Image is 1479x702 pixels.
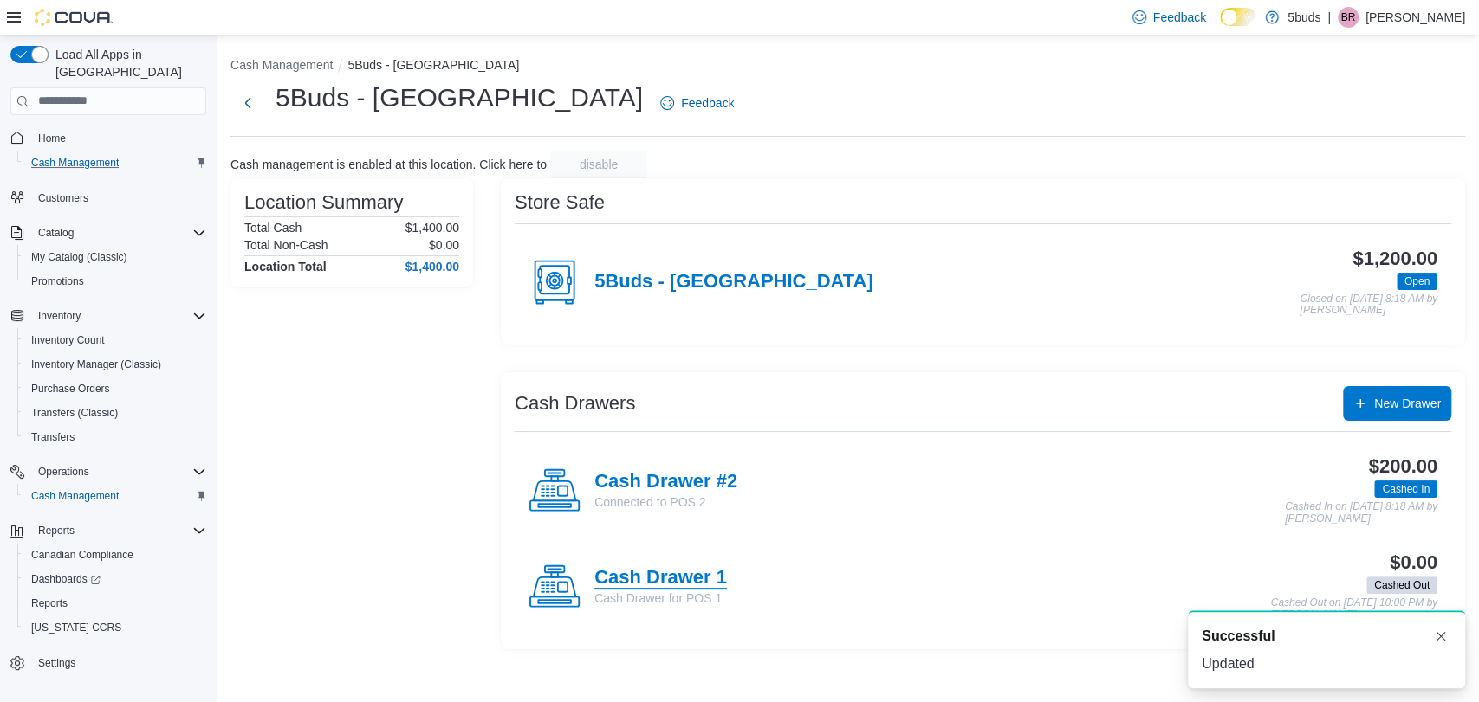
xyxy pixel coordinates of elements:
h4: $1,400.00 [405,260,459,274]
span: Operations [31,461,206,482]
p: Cashed In on [DATE] 8:18 AM by [PERSON_NAME] [1285,501,1437,525]
p: Cash management is enabled at this location. Click here to [230,158,547,171]
a: Promotions [24,271,91,292]
button: Purchase Orders [17,377,213,401]
button: Operations [3,460,213,484]
span: Purchase Orders [24,378,206,399]
button: Reports [3,518,213,543]
a: Settings [31,653,82,673]
span: Dashboards [24,569,206,589]
span: Dashboards [31,572,101,586]
button: Dismiss toast [1430,626,1451,647]
a: Inventory Manager (Classic) [24,354,168,375]
p: $1,400.00 [405,221,459,235]
a: Cash Management [24,152,126,173]
span: Reports [31,596,68,610]
button: Cash Management [17,484,213,508]
a: My Catalog (Classic) [24,247,134,267]
button: Settings [3,650,213,675]
a: Transfers (Classic) [24,403,125,423]
button: Promotions [17,269,213,293]
a: Feedback [653,86,741,120]
span: Cashed In [1382,481,1430,497]
span: Transfers [31,430,75,444]
a: Customers [31,188,95,209]
span: Promotions [31,274,84,288]
span: Settings [31,652,206,673]
button: disable [550,151,647,178]
span: Washington CCRS [24,617,206,638]
a: Reports [24,593,75,614]
span: Feedback [1153,9,1206,26]
span: New Drawer [1374,395,1441,412]
button: Catalog [31,222,81,243]
span: Load All Apps in [GEOGRAPHIC_DATA] [49,46,206,81]
button: Reports [31,520,81,541]
span: BR [1341,7,1356,28]
img: Cova [35,9,113,26]
span: Customers [31,187,206,209]
span: Open [1397,273,1437,290]
span: disable [580,156,618,173]
span: Transfers [24,427,206,448]
span: Home [31,127,206,149]
h3: Cash Drawers [515,393,635,414]
button: Inventory Count [17,328,213,352]
span: Open [1404,274,1430,289]
input: Dark Mode [1220,8,1256,26]
span: Cash Management [31,156,119,170]
button: Cash Management [17,151,213,175]
a: Dashboards [24,569,107,589]
span: Inventory Manager (Classic) [24,354,206,375]
button: Inventory [31,306,88,326]
h3: Location Summary [244,192,403,213]
span: Canadian Compliance [24,544,206,565]
span: Operations [38,465,89,479]
p: Cash Drawer for POS 1 [594,589,727,607]
button: [US_STATE] CCRS [17,615,213,640]
button: Home [3,126,213,151]
button: Cash Management [230,58,333,72]
span: Transfers (Classic) [31,406,118,420]
span: Cashed Out [1374,577,1430,593]
button: Canadian Compliance [17,543,213,567]
button: Inventory Manager (Classic) [17,352,213,377]
span: Inventory Count [31,333,105,347]
span: Catalog [38,226,74,240]
button: Reports [17,591,213,615]
span: Reports [38,524,75,538]
h3: Store Safe [515,192,605,213]
h3: $200.00 [1369,456,1437,477]
button: 5Buds - [GEOGRAPHIC_DATA] [347,58,519,72]
span: [US_STATE] CCRS [31,621,121,634]
h1: 5Buds - [GEOGRAPHIC_DATA] [276,81,643,115]
span: Canadian Compliance [31,548,133,562]
span: Reports [31,520,206,541]
span: Catalog [31,222,206,243]
h3: $0.00 [1390,552,1437,573]
p: [PERSON_NAME] [1365,7,1465,28]
a: [US_STATE] CCRS [24,617,128,638]
span: Customers [38,191,88,205]
button: Operations [31,461,96,482]
span: Transfers (Classic) [24,403,206,423]
span: Inventory [38,309,81,323]
button: Customers [3,185,213,210]
button: My Catalog (Classic) [17,245,213,269]
nav: An example of EuiBreadcrumbs [230,56,1465,77]
span: Purchase Orders [31,382,110,396]
a: Inventory Count [24,330,112,351]
span: Cash Management [24,486,206,506]
span: Cash Management [24,152,206,173]
a: Transfers [24,427,81,448]
h4: Cash Drawer #2 [594,471,737,493]
span: My Catalog (Classic) [24,247,206,267]
span: Inventory Count [24,330,206,351]
a: Dashboards [17,567,213,591]
span: Cashed Out [1366,576,1437,594]
p: 5buds [1288,7,1320,28]
h6: Total Non-Cash [244,238,328,252]
h4: Location Total [244,260,327,274]
h3: $1,200.00 [1353,248,1437,269]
